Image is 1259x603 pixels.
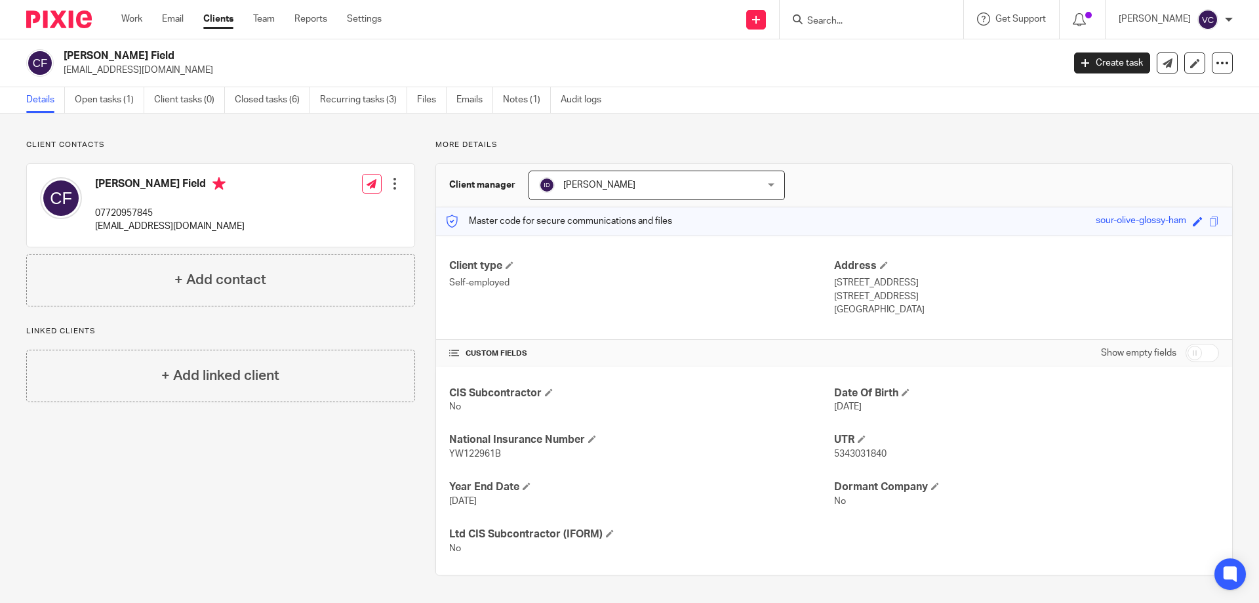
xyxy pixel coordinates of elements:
[446,215,672,228] p: Master code for secure communications and files
[253,12,275,26] a: Team
[40,177,82,219] img: svg%3E
[834,386,1219,400] h4: Date Of Birth
[449,528,834,541] h4: Ltd CIS Subcontractor (IFORM)
[347,12,382,26] a: Settings
[449,544,461,553] span: No
[563,180,635,190] span: [PERSON_NAME]
[26,49,54,77] img: svg%3E
[95,207,245,220] p: 07720957845
[203,12,233,26] a: Clients
[834,449,887,459] span: 5343031840
[95,177,245,194] h4: [PERSON_NAME] Field
[95,220,245,233] p: [EMAIL_ADDRESS][DOMAIN_NAME]
[834,433,1219,447] h4: UTR
[64,64,1054,77] p: [EMAIL_ADDRESS][DOMAIN_NAME]
[64,49,856,63] h2: [PERSON_NAME] Field
[154,87,225,113] a: Client tasks (0)
[834,402,862,411] span: [DATE]
[294,12,327,26] a: Reports
[539,177,555,193] img: svg%3E
[834,276,1219,289] p: [STREET_ADDRESS]
[174,270,266,290] h4: + Add contact
[561,87,611,113] a: Audit logs
[449,276,834,289] p: Self-employed
[1101,346,1176,360] label: Show empty fields
[834,303,1219,316] p: [GEOGRAPHIC_DATA]
[26,10,92,28] img: Pixie
[834,290,1219,303] p: [STREET_ADDRESS]
[26,326,415,337] p: Linked clients
[417,87,447,113] a: Files
[121,12,142,26] a: Work
[449,386,834,400] h4: CIS Subcontractor
[449,449,501,459] span: YW122961B
[806,16,924,28] input: Search
[449,402,461,411] span: No
[26,140,415,150] p: Client contacts
[503,87,551,113] a: Notes (1)
[26,87,65,113] a: Details
[995,14,1046,24] span: Get Support
[320,87,407,113] a: Recurring tasks (3)
[449,178,515,192] h3: Client manager
[456,87,493,113] a: Emails
[449,348,834,359] h4: CUSTOM FIELDS
[235,87,310,113] a: Closed tasks (6)
[834,480,1219,494] h4: Dormant Company
[1119,12,1191,26] p: [PERSON_NAME]
[212,177,226,190] i: Primary
[1074,52,1150,73] a: Create task
[161,365,279,386] h4: + Add linked client
[449,480,834,494] h4: Year End Date
[449,497,477,506] span: [DATE]
[1096,214,1186,229] div: sour-olive-glossy-ham
[1197,9,1218,30] img: svg%3E
[449,259,834,273] h4: Client type
[834,497,846,506] span: No
[162,12,184,26] a: Email
[449,433,834,447] h4: National Insurance Number
[435,140,1233,150] p: More details
[75,87,144,113] a: Open tasks (1)
[834,259,1219,273] h4: Address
